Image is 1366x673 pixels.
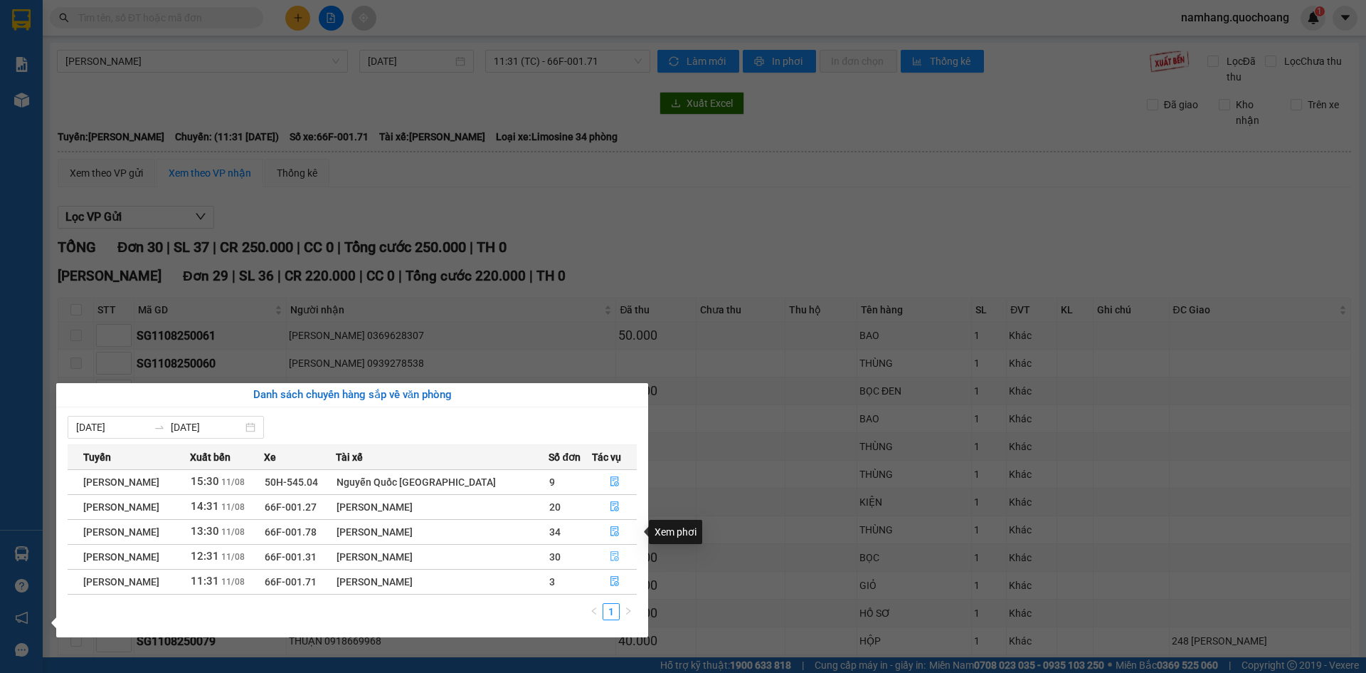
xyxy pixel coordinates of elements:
span: left [590,607,598,615]
div: Danh sách chuyến hàng sắp về văn phòng [68,387,637,404]
span: file-done [610,576,620,588]
div: Nguyễn Quốc [GEOGRAPHIC_DATA] [337,474,548,490]
span: 11:31 [191,575,219,588]
span: [PERSON_NAME] [83,501,159,513]
li: [PERSON_NAME] [7,7,206,34]
span: 66F-001.27 [265,501,317,513]
span: 15:30 [191,475,219,488]
span: swap-right [154,422,165,433]
button: file-done [593,521,637,543]
span: 50H-545.04 [265,476,318,488]
span: 11/08 [221,502,245,512]
span: Xuất bến [190,449,231,465]
button: file-done [593,570,637,593]
span: 14:31 [191,500,219,513]
button: file-done [593,546,637,568]
span: file-done [610,501,620,513]
span: 11/08 [221,477,245,487]
span: 11/08 [221,577,245,587]
span: [PERSON_NAME] [83,476,159,488]
span: 11/08 [221,527,245,537]
div: Xem phơi [649,520,702,544]
span: right [624,607,632,615]
span: Tuyến [83,449,111,465]
span: 3 [549,576,555,588]
li: Previous Page [586,603,603,620]
li: 1 [603,603,620,620]
span: 66F-001.71 [265,576,317,588]
span: 66F-001.31 [265,551,317,563]
span: Tác vụ [592,449,621,465]
span: file-done [610,551,620,563]
span: 12:31 [191,550,219,563]
button: file-done [593,496,637,518]
div: [PERSON_NAME] [337,499,548,515]
div: [PERSON_NAME] [337,549,548,565]
span: 13:30 [191,525,219,538]
input: Đến ngày [171,419,243,435]
span: 34 [549,526,561,538]
input: Từ ngày [76,419,148,435]
span: [PERSON_NAME] [83,576,159,588]
span: 66F-001.78 [265,526,317,538]
span: Số đơn [549,449,581,465]
a: 1 [603,604,619,620]
span: 9 [549,476,555,488]
span: Xe [264,449,276,465]
span: [PERSON_NAME] [83,526,159,538]
li: Next Page [620,603,637,620]
div: [PERSON_NAME] [337,574,548,590]
span: 11/08 [221,552,245,562]
img: logo.jpg [7,7,57,57]
span: 30 [549,551,561,563]
button: left [586,603,603,620]
span: environment [7,79,17,89]
span: [PERSON_NAME] [83,551,159,563]
div: [PERSON_NAME] [337,524,548,540]
span: file-done [610,476,620,488]
span: file-done [610,526,620,538]
span: to [154,422,165,433]
li: VP [PERSON_NAME] [7,61,98,76]
span: 20 [549,501,561,513]
button: right [620,603,637,620]
li: VP [GEOGRAPHIC_DATA] [98,61,189,108]
span: Tài xế [336,449,363,465]
button: file-done [593,471,637,494]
